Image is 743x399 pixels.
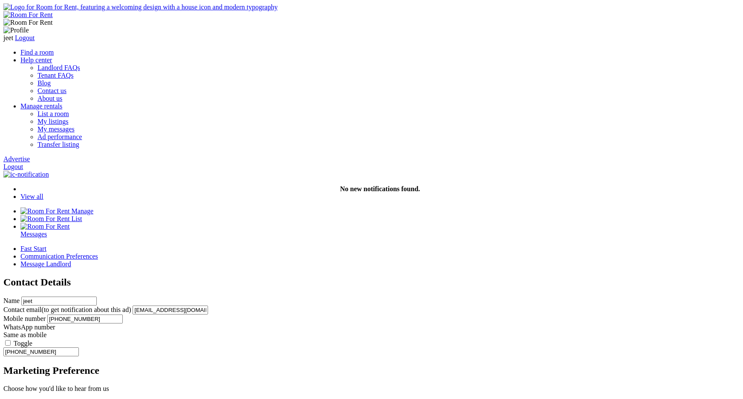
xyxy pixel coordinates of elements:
[38,64,80,71] a: Landlord FAQs
[20,193,43,200] a: View all
[133,306,208,315] input: your.name@roomforrent.rent
[20,245,740,253] a: Fast Start
[38,133,82,140] a: Ad performance
[20,253,740,260] a: Communication Preferences
[38,95,62,102] a: About us
[38,87,66,94] a: Contact us
[38,79,51,87] a: Blog
[3,155,30,163] a: Advertise
[47,315,123,323] input: +4470000 0000
[41,306,131,313] span: (to get notification about this ad)
[3,171,49,178] img: ic-notification
[3,323,55,331] label: WhatsApp number
[3,297,20,304] label: Name
[20,260,71,268] span: Message Landlord
[3,331,46,338] label: Same as mobile
[20,245,46,252] span: Fast Start
[15,34,35,41] a: Logout
[38,118,68,125] a: My listings
[72,215,82,222] span: List
[20,223,70,230] img: Room For Rent
[20,102,62,110] a: Manage rentals
[20,260,740,268] a: Message Landlord
[3,306,131,313] label: Contact email
[3,163,23,170] a: Logout
[14,340,32,347] label: Toggle
[20,56,52,64] a: Help center
[20,215,82,222] a: List
[3,19,53,26] img: Room For Rent
[3,34,13,41] span: jeet
[3,277,740,288] h1: Contact Details
[20,223,740,238] a: Room For Rent Messages
[3,26,29,34] img: Profile
[21,297,97,306] input: e.g. john_deo
[20,230,47,238] span: Messages
[3,365,740,376] h2: Marketing Preference
[20,49,54,56] a: Find a room
[20,215,70,223] img: Room For Rent
[38,141,79,148] a: Transfer listing
[72,207,94,215] span: Manage
[38,125,75,133] a: My messages
[3,315,46,322] label: Mobile number
[38,72,73,79] a: Tenant FAQs
[3,3,278,11] img: Logo for Room for Rent, featuring a welcoming design with a house icon and modern typography
[20,253,98,260] span: Communication Preferences
[3,11,53,19] img: Room For Rent
[340,185,420,192] strong: No new notifications found.
[20,207,93,215] a: Manage
[38,110,69,117] a: List a room
[3,385,740,393] p: Choose how you'd like to hear from us
[20,207,70,215] img: Room For Rent
[3,347,79,356] input: +4470000 0000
